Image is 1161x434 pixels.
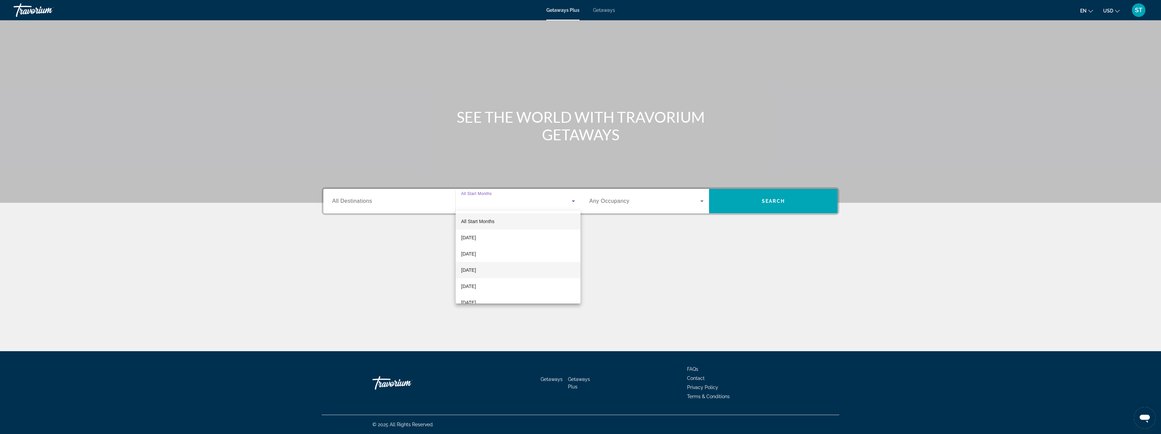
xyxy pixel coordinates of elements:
[1134,407,1156,429] iframe: Button to launch messaging window
[461,234,476,242] span: [DATE]
[461,298,476,307] span: [DATE]
[461,219,495,224] span: All Start Months
[461,282,476,290] span: [DATE]
[461,266,476,274] span: [DATE]
[461,250,476,258] span: [DATE]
